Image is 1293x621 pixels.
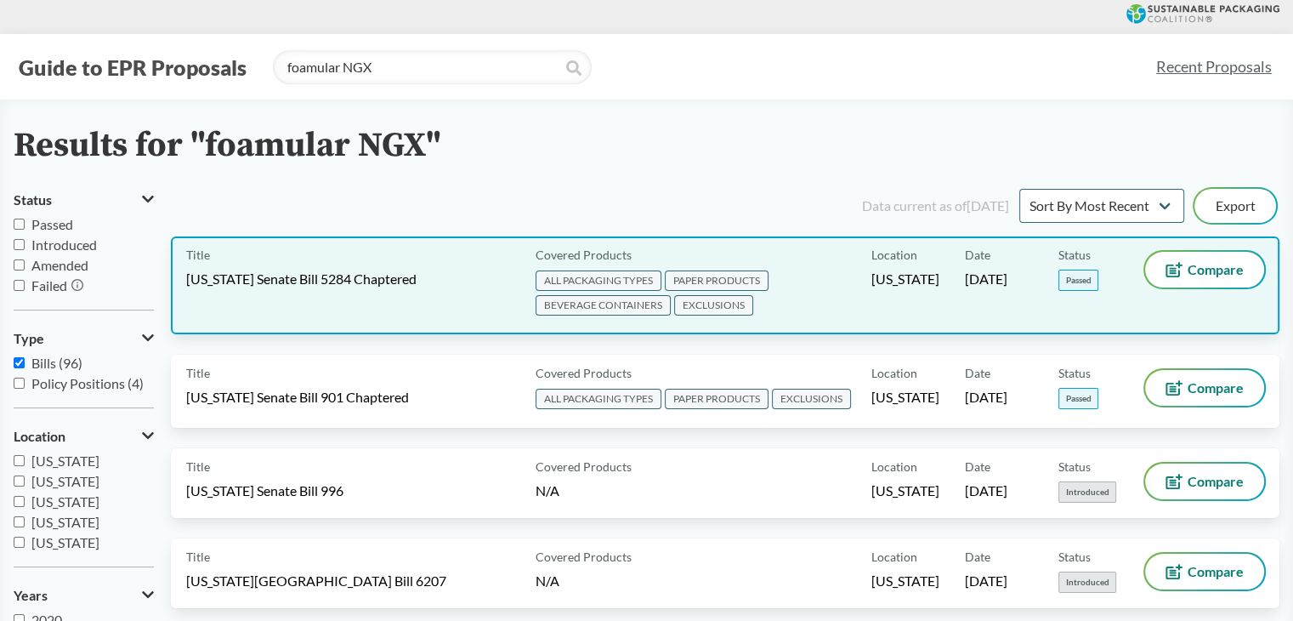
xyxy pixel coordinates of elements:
input: Introduced [14,239,25,250]
button: Location [14,422,154,451]
span: [DATE] [965,388,1007,407]
span: [DATE] [965,270,1007,288]
input: [US_STATE] [14,476,25,487]
button: Guide to EPR Proposals [14,54,252,81]
span: [US_STATE] Senate Bill 5284 Chaptered [186,270,417,288]
span: Status [1058,246,1091,264]
span: [US_STATE] [31,514,99,530]
span: Bills (96) [31,355,82,371]
span: [US_STATE] [871,388,939,407]
span: [US_STATE] [871,481,939,500]
span: Covered Products [536,364,632,382]
span: Location [14,429,65,444]
span: Introduced [1058,572,1116,593]
span: EXCLUSIONS [772,389,851,409]
input: [US_STATE] [14,455,25,466]
span: Date [965,246,990,264]
span: ALL PACKAGING TYPES [536,271,661,291]
span: Passed [1058,270,1098,291]
span: N/A [536,573,559,589]
span: Covered Products [536,458,632,476]
span: Title [186,364,210,382]
input: Find a proposal [273,50,592,84]
span: Location [871,246,917,264]
span: Passed [1058,388,1098,409]
span: [US_STATE] Senate Bill 996 [186,481,343,500]
span: Status [1058,548,1091,566]
span: Amended [31,257,88,273]
span: Status [14,192,52,208]
span: Compare [1188,565,1244,578]
span: [US_STATE] [31,473,99,489]
span: PAPER PRODUCTS [665,271,768,291]
input: Bills (96) [14,357,25,368]
span: [US_STATE] [31,534,99,550]
span: Status [1058,458,1091,476]
span: Introduced [1058,481,1116,503]
button: Status [14,185,154,214]
span: BEVERAGE CONTAINERS [536,295,671,316]
span: Introduced [31,236,97,253]
button: Years [14,581,154,610]
span: Title [186,246,210,264]
span: N/A [536,482,559,499]
input: Amended [14,259,25,271]
span: Location [871,458,917,476]
span: [US_STATE] [871,572,939,590]
span: [DATE] [965,481,1007,500]
button: Export [1194,189,1276,223]
span: [US_STATE] Senate Bill 901 Chaptered [186,388,409,407]
span: Title [186,548,210,566]
input: [US_STATE] [14,496,25,507]
button: Compare [1145,252,1264,288]
span: Status [1058,364,1091,382]
input: Policy Positions (4) [14,378,25,389]
span: [US_STATE] [31,493,99,510]
span: Location [871,364,917,382]
div: Data current as of [DATE] [862,196,1009,216]
span: Compare [1188,381,1244,395]
span: Date [965,548,990,566]
span: Type [14,331,44,346]
span: [US_STATE] [871,270,939,288]
a: Recent Proposals [1148,48,1279,86]
span: Date [965,364,990,382]
button: Type [14,324,154,353]
span: Failed [31,277,67,293]
span: Location [871,548,917,566]
button: Compare [1145,370,1264,406]
span: Policy Positions (4) [31,375,144,391]
input: Failed [14,280,25,291]
span: PAPER PRODUCTS [665,389,768,409]
h2: Results for "foamular NGX" [14,127,441,165]
span: Compare [1188,475,1244,488]
input: [US_STATE] [14,537,25,548]
button: Compare [1145,554,1264,590]
input: [US_STATE] [14,516,25,527]
span: Date [965,458,990,476]
span: EXCLUSIONS [674,295,753,316]
span: ALL PACKAGING TYPES [536,389,661,409]
button: Compare [1145,464,1264,499]
span: Years [14,588,48,603]
span: [US_STATE] [31,453,99,469]
span: Title [186,458,210,476]
span: [DATE] [965,572,1007,590]
span: Covered Products [536,548,632,566]
input: Passed [14,219,25,230]
span: Covered Products [536,246,632,264]
span: Compare [1188,263,1244,276]
span: Passed [31,216,73,232]
span: [US_STATE][GEOGRAPHIC_DATA] Bill 6207 [186,572,446,590]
